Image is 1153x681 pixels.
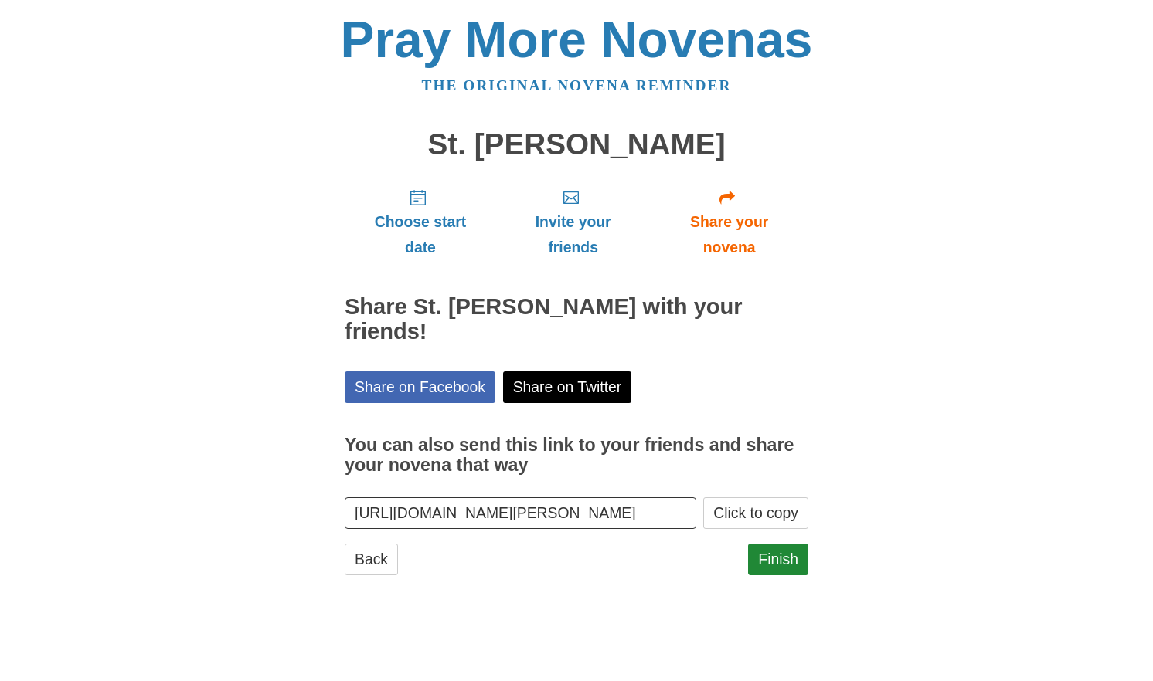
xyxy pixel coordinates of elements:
[345,544,398,575] a: Back
[650,176,808,268] a: Share your novena
[360,209,481,260] span: Choose start date
[665,209,793,260] span: Share your novena
[496,176,650,268] a: Invite your friends
[345,176,496,268] a: Choose start date
[748,544,808,575] a: Finish
[503,371,632,403] a: Share on Twitter
[345,371,495,403] a: Share on Facebook
[345,435,808,475] h3: You can also send this link to your friends and share your novena that way
[703,497,808,529] button: Click to copy
[512,209,634,260] span: Invite your friends
[345,295,808,344] h2: Share St. [PERSON_NAME] with your friends!
[422,77,732,93] a: The original novena reminder
[345,128,808,161] h1: St. [PERSON_NAME]
[341,11,813,68] a: Pray More Novenas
